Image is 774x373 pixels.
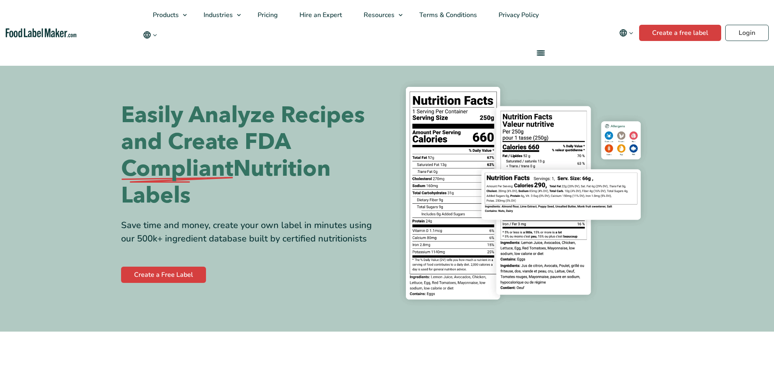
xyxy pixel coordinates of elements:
[297,11,343,19] span: Hire an Expert
[6,28,76,38] a: Food Label Maker homepage
[361,11,395,19] span: Resources
[417,11,478,19] span: Terms & Conditions
[142,30,158,40] button: Change language
[121,102,381,209] h1: Easily Analyze Recipes and Create FDA Nutrition Labels
[121,155,233,182] span: Compliant
[527,40,553,66] a: menu
[201,11,234,19] span: Industries
[614,25,639,41] button: Change language
[639,25,721,41] a: Create a free label
[496,11,540,19] span: Privacy Policy
[150,11,180,19] span: Products
[725,25,769,41] a: Login
[121,219,381,246] div: Save time and money, create your own label in minutes using our 500k+ ingredient database built b...
[255,11,279,19] span: Pricing
[121,267,206,283] a: Create a Free Label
